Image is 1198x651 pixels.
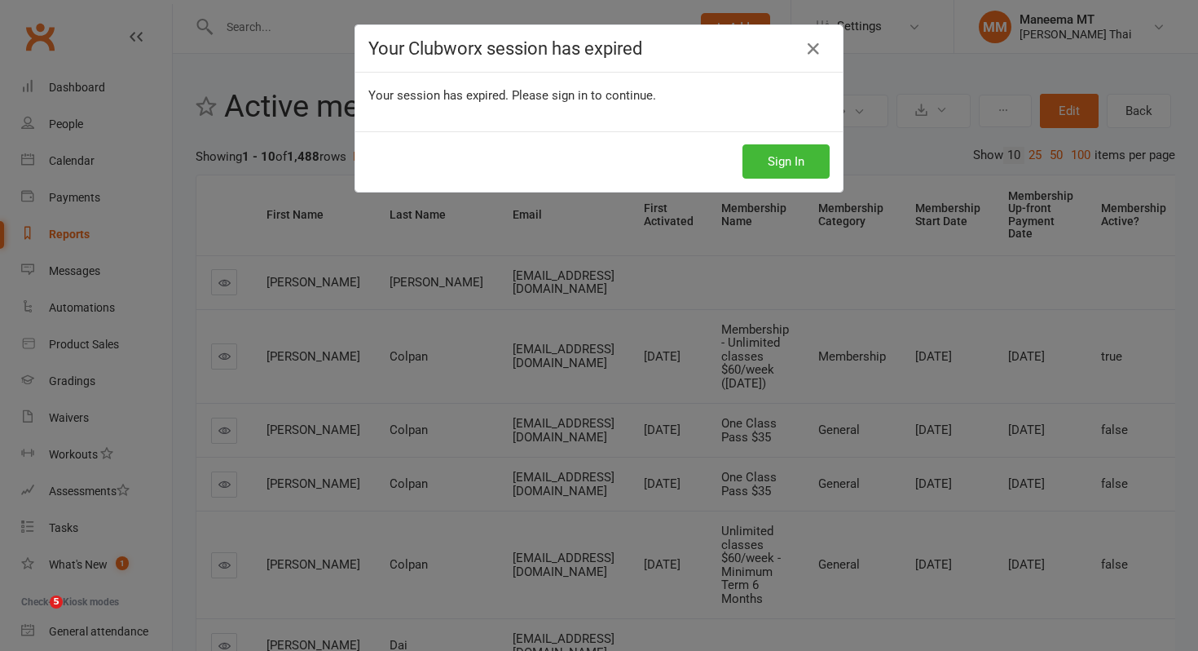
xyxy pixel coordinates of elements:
iframe: Intercom live chat [16,596,55,635]
span: 5 [50,596,63,609]
a: Close [800,36,826,62]
button: Sign In [742,144,830,179]
h4: Your Clubworx session has expired [368,38,830,59]
span: Your session has expired. Please sign in to continue. [368,88,656,103]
